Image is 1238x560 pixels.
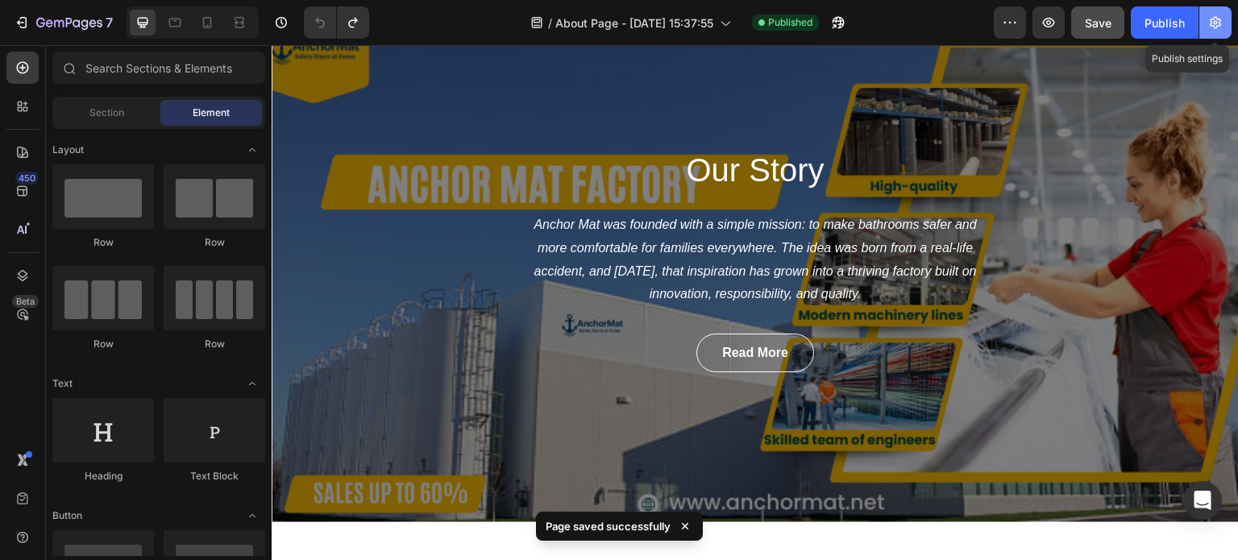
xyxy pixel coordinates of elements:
span: Text [52,376,73,391]
div: 450 [15,172,39,185]
p: Page saved successfully [546,518,671,534]
div: Publish [1145,15,1185,31]
span: About Page - [DATE] 15:37:55 [555,15,713,31]
div: Open Intercom Messenger [1183,481,1222,520]
div: Row [52,337,154,351]
button: Save [1071,6,1124,39]
div: Row [52,235,154,250]
div: Row [164,235,265,250]
span: Section [89,106,124,120]
span: Layout [52,143,84,157]
div: Heading [52,469,154,483]
div: Read More [451,298,517,317]
span: Toggle open [239,503,265,529]
span: / [548,15,552,31]
div: Undo/Redo [304,6,369,39]
div: Row [164,337,265,351]
span: Button [52,508,82,523]
span: Element [193,106,230,120]
input: Search Sections & Elements [52,52,265,84]
span: Save [1085,16,1111,30]
p: 7 [106,13,113,32]
a: Read More [425,288,542,327]
button: 7 [6,6,120,39]
iframe: Design area [272,45,1238,560]
button: Publish [1131,6,1199,39]
div: Beta [12,295,39,308]
div: Text Block [164,469,265,483]
span: Toggle open [239,137,265,163]
span: Toggle open [239,371,265,396]
span: Published [768,15,812,30]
